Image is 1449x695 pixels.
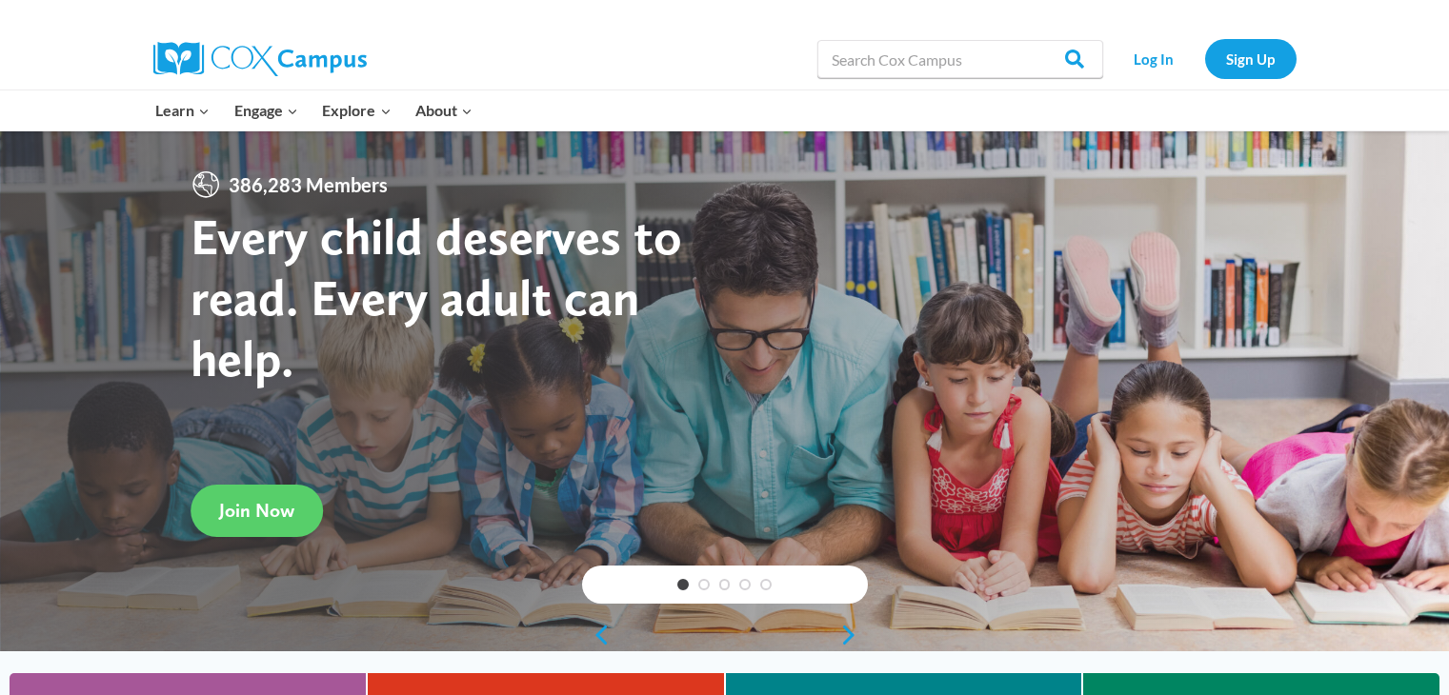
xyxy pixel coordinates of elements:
[817,40,1103,78] input: Search Cox Campus
[221,169,395,200] span: 386,283 Members
[191,206,682,387] strong: Every child deserves to read. Every adult can help.
[415,98,473,123] span: About
[322,98,391,123] span: Explore
[719,579,731,590] a: 3
[219,499,294,522] span: Join Now
[153,42,367,76] img: Cox Campus
[739,579,751,590] a: 4
[155,98,210,123] span: Learn
[1205,39,1297,78] a: Sign Up
[677,579,689,590] a: 1
[234,98,298,123] span: Engage
[1113,39,1297,78] nav: Secondary Navigation
[582,624,611,646] a: previous
[698,579,710,590] a: 2
[839,624,868,646] a: next
[1113,39,1196,78] a: Log In
[144,90,485,130] nav: Primary Navigation
[582,616,868,654] div: content slider buttons
[191,485,323,537] a: Join Now
[760,579,772,590] a: 5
